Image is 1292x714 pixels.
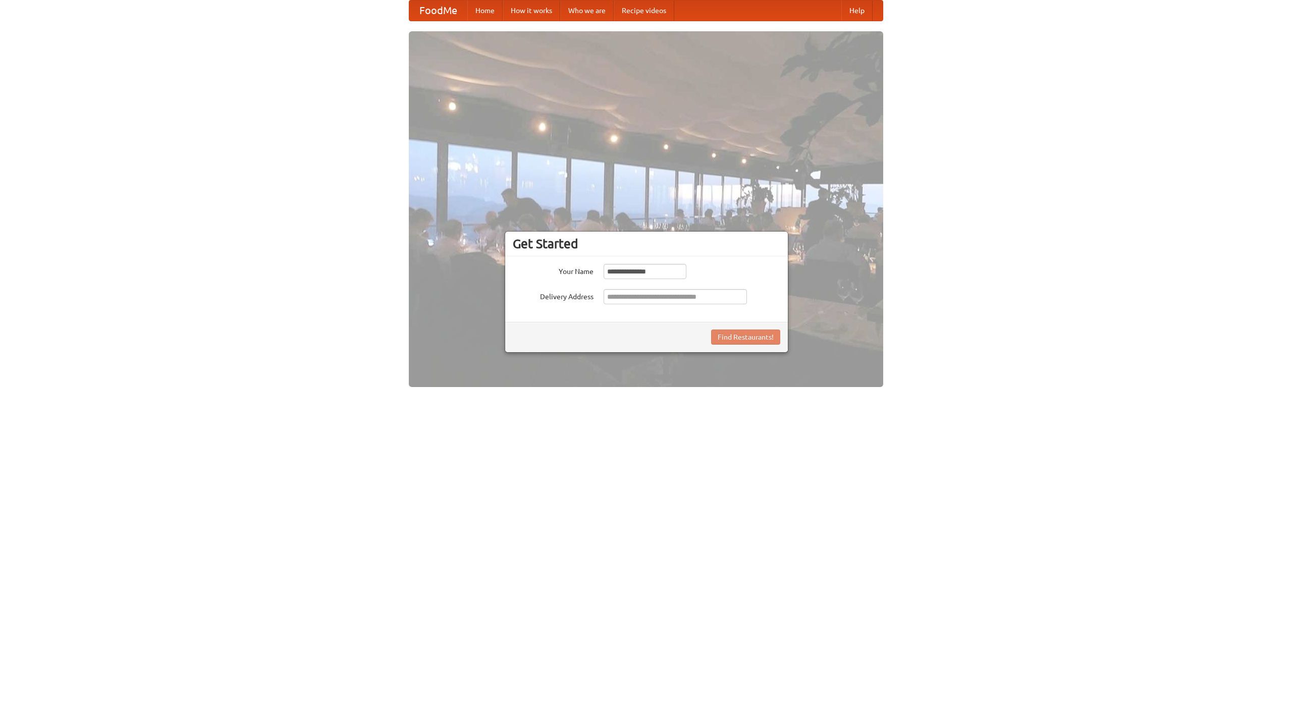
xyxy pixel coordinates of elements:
a: Help [841,1,873,21]
button: Find Restaurants! [711,329,780,345]
label: Your Name [513,264,594,277]
h3: Get Started [513,236,780,251]
a: Who we are [560,1,614,21]
label: Delivery Address [513,289,594,302]
a: Home [467,1,503,21]
a: How it works [503,1,560,21]
a: Recipe videos [614,1,674,21]
a: FoodMe [409,1,467,21]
